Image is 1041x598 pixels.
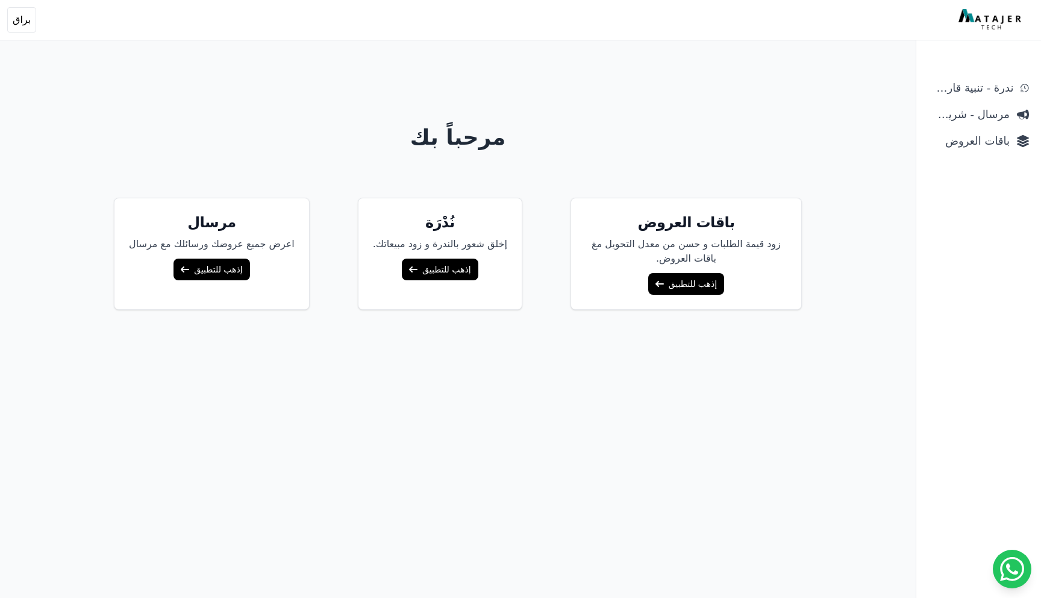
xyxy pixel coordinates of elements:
[129,237,295,251] p: اعرض جميع عروضك ورسائلك مع مرسال
[928,133,1010,149] span: باقات العروض
[402,259,478,280] a: إذهب للتطبيق
[13,13,31,27] span: براق
[7,7,36,33] button: براق
[586,213,787,232] h5: باقات العروض
[958,9,1024,31] img: MatajerTech Logo
[928,80,1013,96] span: ندرة - تنبية قارب علي النفاذ
[586,237,787,266] p: زود قيمة الطلبات و حسن من معدل التحويل مغ باقات العروض.
[373,237,507,251] p: إخلق شعور بالندرة و زود مبيعاتك.
[173,259,249,280] a: إذهب للتطبيق
[373,213,507,232] h5: نُدْرَة
[129,213,295,232] h5: مرسال
[928,106,1010,123] span: مرسال - شريط دعاية
[648,273,724,295] a: إذهب للتطبيق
